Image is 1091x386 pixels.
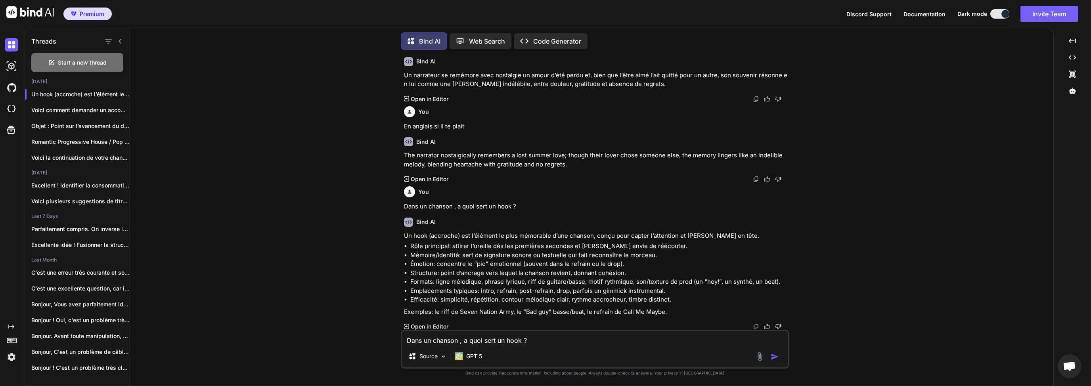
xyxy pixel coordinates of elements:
li: Efficacité: simplicité, répétition, contour mélodique clair, rythme accrocheur, timbre distinct. [410,295,788,304]
img: Pick Models [440,353,447,360]
p: Web Search [469,36,505,46]
img: githubDark [5,81,18,94]
li: Formats: ligne mélodique, phrase lyrique, riff de guitare/basse, motif rythmique, son/texture de ... [410,277,788,287]
li: Rôle principal: attirer l’oreille dès les premières secondes et [PERSON_NAME] envie de réécouter. [410,242,788,251]
img: darkAi-studio [5,59,18,73]
p: Exemples: le riff de Seven Nation Army, le “Bad guy” basse/beat, le refrain de Call Me Maybe. [404,308,788,317]
button: Discord Support [846,10,892,18]
h6: Bind AI [416,138,436,146]
h2: Last Month [25,257,130,263]
img: GPT 5 [455,352,463,360]
li: Emplacements typiques: intro, refrain, post-refrain, drop, parfois un gimmick instrumental. [410,287,788,296]
h6: Bind AI [416,218,436,226]
div: Ouvrir le chat [1058,354,1081,378]
p: Bonjour, Vous avez parfaitement identifié le problème... [31,300,130,308]
p: Bonjour ! Oui, c'est un problème très... [31,316,130,324]
li: Structure: point d’ancrage vers lequel la chanson revient, donnant cohésion. [410,269,788,278]
p: Open in Editor [411,95,448,103]
p: Objet : Point sur l’avancement du dossie... [31,122,130,130]
p: Dans un chanson , a quoi sert un hook ? [404,202,788,211]
p: Excellent ! Identifier la consommation par thread... [31,182,130,189]
p: Source [419,352,438,360]
p: The narrator nostalgically remembers a lost summer love; though their lover chose someone else, t... [404,151,788,169]
span: Discord Support [846,11,892,17]
p: Voici plusieurs suggestions de titres basées sur... [31,197,130,205]
h6: You [418,188,429,196]
h6: Bind AI [416,57,436,65]
img: like [764,176,770,182]
img: dislike [775,96,781,102]
p: Un hook (accroche) est l’élément le plus mémorable d’une chanson, conçu pour capter l’attention e... [404,231,788,241]
img: Bind AI [6,6,54,18]
p: En anglais si il te plait [404,122,788,131]
img: attachment [755,352,764,361]
span: Premium [80,10,104,18]
img: premium [71,11,77,16]
p: Un narrateur se remémore avec nostalgie un amour d’été perdu et, bien que l’être aimé l’ait quitt... [404,71,788,89]
h2: [DATE] [25,170,130,176]
p: Voici la continuation de votre chanson adaptée... [31,154,130,162]
p: Bonjour. Avant toute manipulation, coupez le courant... [31,332,130,340]
li: Émotion: concentre le “pic” émotionnel (souvent dans le refrain ou le drop). [410,260,788,269]
img: dislike [775,323,781,330]
button: Documentation [903,10,946,18]
p: Open in Editor [411,323,448,331]
span: Dark mode [957,10,987,18]
p: C'est une erreur très courante et souvent... [31,269,130,277]
button: premiumPremium [63,8,112,20]
span: Start a new thread [58,59,107,67]
img: copy [753,323,759,330]
img: copy [753,96,759,102]
h1: Threads [31,36,56,46]
p: Open in Editor [411,175,448,183]
p: Bonjour ! C'est un problème très classique... [31,364,130,372]
p: Un hook (accroche) est l’élément le plus... [31,90,130,98]
p: Code Generator [533,36,581,46]
p: Bind AI [419,36,440,46]
img: like [764,323,770,330]
h2: Last 7 Days [25,213,130,220]
h6: You [418,108,429,116]
p: Romantic Progressive House / Pop Dance (... [31,138,130,146]
h2: [DATE] [25,78,130,85]
span: Documentation [903,11,946,17]
img: copy [753,176,759,182]
img: dislike [775,176,781,182]
p: Excellente idée ! Fusionner la structure hypnotique... [31,241,130,249]
img: like [764,96,770,102]
button: Invite Team [1020,6,1078,22]
img: cloudideIcon [5,102,18,116]
li: Mémoire/identité: sert de signature sonore ou textuelle qui fait reconnaître le morceau. [410,251,788,260]
img: settings [5,350,18,364]
p: Parfaitement compris. On inverse la recette :... [31,225,130,233]
p: C'est une excellente question, car il n'existe... [31,285,130,292]
img: icon [771,353,779,361]
p: GPT 5 [466,352,482,360]
p: Bind can provide inaccurate information, including about people. Always double-check its answers.... [401,370,789,376]
p: Bonjour, C'est un problème de câblage très... [31,348,130,356]
p: Voici comment demander un accompagnement... [31,106,130,114]
img: darkChat [5,38,18,52]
